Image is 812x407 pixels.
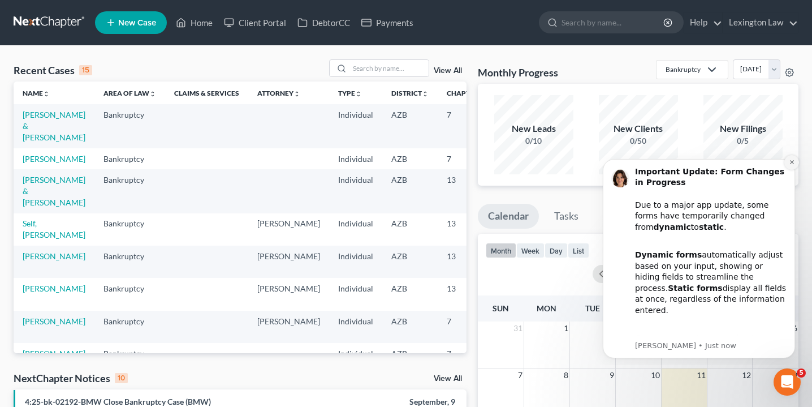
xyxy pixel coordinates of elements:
[94,104,165,148] td: Bankruptcy
[165,82,248,104] th: Claims & Services
[94,343,165,364] td: Bankruptcy
[329,169,382,213] td: Individual
[562,12,665,33] input: Search by name...
[14,63,92,77] div: Recent Cases
[493,303,509,313] span: Sun
[434,67,462,75] a: View All
[447,89,485,97] a: Chapterunfold_more
[684,12,722,33] a: Help
[103,89,156,97] a: Area of Lawunfold_more
[14,371,128,385] div: NextChapter Notices
[599,122,678,135] div: New Clients
[438,343,494,364] td: 7
[94,169,165,213] td: Bankruptcy
[149,91,156,97] i: unfold_more
[355,91,362,97] i: unfold_more
[516,243,545,258] button: week
[23,110,85,142] a: [PERSON_NAME] & [PERSON_NAME]
[478,204,539,229] a: Calendar
[438,246,494,278] td: 13
[115,373,128,383] div: 10
[382,169,438,213] td: AZB
[382,343,438,364] td: AZB
[382,278,438,310] td: AZB
[23,219,85,239] a: Self, [PERSON_NAME]
[650,369,661,382] span: 10
[329,246,382,278] td: Individual
[586,149,812,365] iframe: Intercom notifications message
[382,148,438,169] td: AZB
[198,6,213,21] button: Dismiss notification
[94,148,165,169] td: Bankruptcy
[25,397,211,406] a: 4:25-bk-02192-BMW Close Bankruptcy Case (BMW)
[94,213,165,246] td: Bankruptcy
[23,284,85,293] a: [PERSON_NAME]
[329,311,382,343] td: Individual
[438,169,494,213] td: 13
[438,311,494,343] td: 7
[43,91,50,97] i: unfold_more
[349,60,429,76] input: Search by name...
[438,148,494,169] td: 7
[703,135,783,147] div: 0/5
[382,104,438,148] td: AZB
[696,369,707,382] span: 11
[329,104,382,148] td: Individual
[723,12,798,33] a: Lexington Law
[292,12,356,33] a: DebtorCC
[703,122,783,135] div: New Filings
[391,89,429,97] a: Districtunfold_more
[23,89,50,97] a: Nameunfold_more
[356,12,419,33] a: Payments
[666,65,701,74] div: Bankruptcy
[537,303,556,313] span: Mon
[774,369,801,396] iframe: Intercom live chat
[422,91,429,97] i: unfold_more
[563,322,569,335] span: 1
[568,243,589,258] button: list
[79,65,92,75] div: 15
[329,213,382,246] td: Individual
[382,311,438,343] td: AZB
[94,311,165,343] td: Bankruptcy
[585,303,600,313] span: Tue
[118,19,156,27] span: New Case
[382,213,438,246] td: AZB
[434,375,462,383] a: View All
[545,243,568,258] button: day
[512,322,524,335] span: 31
[544,204,589,229] a: Tasks
[797,369,806,378] span: 5
[23,175,85,207] a: [PERSON_NAME] & [PERSON_NAME]
[486,243,516,258] button: month
[517,369,524,382] span: 7
[170,12,218,33] a: Home
[248,213,329,246] td: [PERSON_NAME]
[382,246,438,278] td: AZB
[49,173,201,262] div: Our team is actively working to re-integrate dynamic functionality and expects to have it restore...
[329,278,382,310] td: Individual
[23,154,85,164] a: [PERSON_NAME]
[478,66,558,79] h3: Monthly Progress
[438,213,494,246] td: 13
[293,91,300,97] i: unfold_more
[94,278,165,310] td: Bankruptcy
[438,278,494,310] td: 13
[248,278,329,310] td: [PERSON_NAME]
[94,246,165,278] td: Bankruptcy
[563,369,569,382] span: 8
[494,122,573,135] div: New Leads
[248,311,329,343] td: [PERSON_NAME]
[49,192,201,202] p: Message from Emma, sent Just now
[257,89,300,97] a: Attorneyunfold_more
[494,135,573,147] div: 0/10
[23,316,85,326] a: [PERSON_NAME]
